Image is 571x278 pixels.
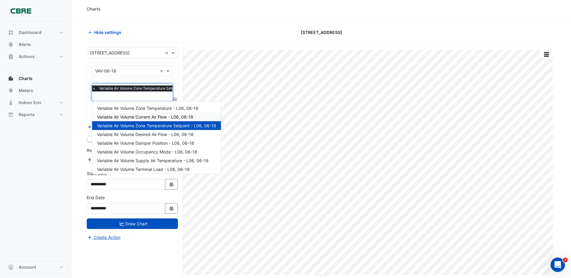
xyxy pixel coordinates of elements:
[5,39,67,51] button: Alerts
[97,141,194,146] span: Variable Air Volume Damper Position - L06, 06-18
[98,85,205,91] span: Variable Air Volume Zone Temperature Setpoint - L06, 06-18
[5,261,67,273] button: Account
[8,54,14,60] app-icon: Actions
[19,76,33,82] span: Charts
[87,218,178,229] button: Draw Chart
[563,258,568,262] span: 1
[97,158,209,163] span: Variable Air Volume Supply Air Temperature - L06, 06-18
[5,109,67,121] button: Reports
[92,101,221,174] ng-dropdown-panel: Options list
[97,123,216,128] span: Variable Air Volume Zone Temperature Setpoint - L06, 06-18
[5,51,67,63] button: Actions
[169,206,174,211] fa-icon: Select Date
[8,100,14,106] app-icon: Indoor Env
[19,100,41,106] span: Indoor Env
[165,50,170,56] span: Clear
[5,85,67,97] button: Meters
[8,112,14,118] app-icon: Reports
[97,132,194,137] span: Variable Air Volume Desired Air Flow - L06, 06-18
[5,26,67,39] button: Dashboard
[87,123,123,130] button: Add Equipment
[301,29,342,36] span: [STREET_ADDRESS]
[540,51,552,58] button: More Options
[160,68,165,74] span: Clear
[19,88,33,94] span: Meters
[172,97,178,102] span: Choose Function
[551,258,565,272] iframe: Intercom live chat
[94,29,121,36] span: Hide settings
[87,27,125,38] button: Hide settings
[87,234,121,241] button: Create Action
[169,182,174,187] fa-icon: Select Date
[7,5,34,17] img: Company Logo
[8,76,14,82] app-icon: Charts
[5,97,67,109] button: Indoor Env
[87,170,107,177] label: Start Date
[19,112,35,118] span: Reports
[87,156,132,163] button: Add Reference Line
[5,73,67,85] button: Charts
[87,194,105,201] label: End Date
[97,106,198,111] span: Variable Air Volume Zone Temperature - L06, 06-18
[19,29,42,36] span: Dashboard
[87,6,101,12] div: Charts
[8,88,14,94] app-icon: Meters
[97,167,190,172] span: Variable Air Volume Terminal Load - L06, 06-18
[19,54,35,60] span: Actions
[8,29,14,36] app-icon: Dashboard
[19,42,31,48] span: Alerts
[8,42,14,48] app-icon: Alerts
[19,264,36,270] span: Account
[97,114,193,119] span: Variable Air Volume Current Air Flow - L06, 06-18
[87,147,118,153] label: Reference Lines
[91,85,97,91] span: ×
[97,149,197,154] span: Variable Air Volume Occupancy Mode - L06, 06-18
